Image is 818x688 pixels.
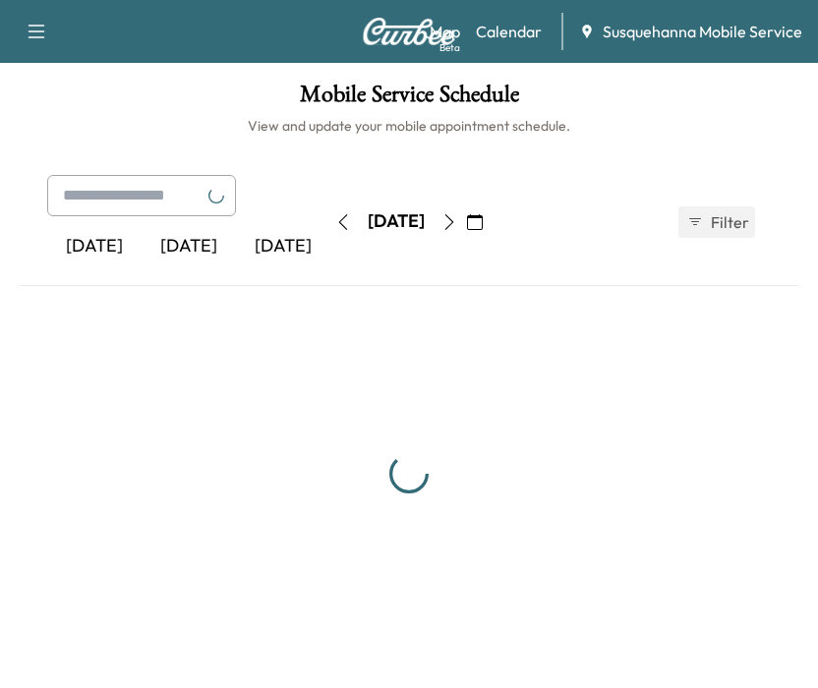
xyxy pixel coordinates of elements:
[20,83,798,116] h1: Mobile Service Schedule
[20,116,798,136] h6: View and update your mobile appointment schedule.
[142,224,236,269] div: [DATE]
[678,206,755,238] button: Filter
[711,210,746,234] span: Filter
[236,224,330,269] div: [DATE]
[47,224,142,269] div: [DATE]
[439,40,460,55] div: Beta
[430,20,460,43] a: MapBeta
[476,20,542,43] a: Calendar
[368,209,425,234] div: [DATE]
[362,18,456,45] img: Curbee Logo
[603,20,802,43] span: Susquehanna Mobile Service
